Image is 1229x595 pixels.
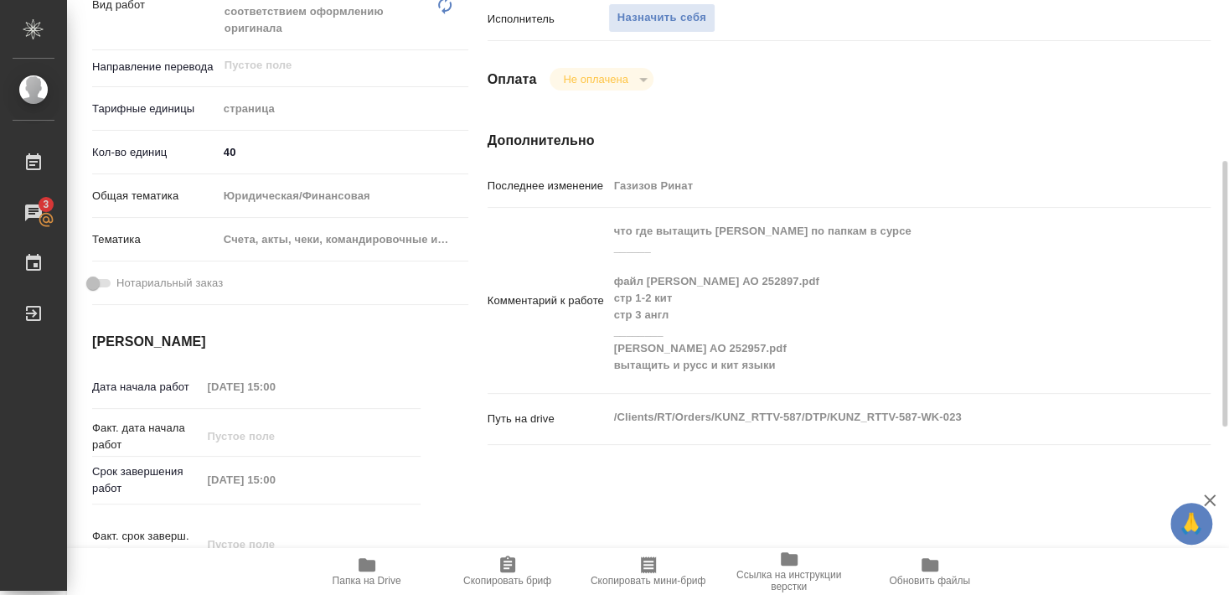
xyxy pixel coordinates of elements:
[333,575,401,587] span: Папка на Drive
[488,11,608,28] p: Исполнитель
[218,182,469,210] div: Юридическая/Финансовая
[116,275,223,292] span: Нотариальный заказ
[719,548,860,595] button: Ссылка на инструкции верстки
[437,548,578,595] button: Скопировать бриф
[92,379,202,396] p: Дата начала работ
[92,188,218,204] p: Общая тематика
[218,95,469,123] div: страница
[488,70,537,90] h4: Оплата
[33,196,59,213] span: 3
[463,575,551,587] span: Скопировать бриф
[92,101,218,117] p: Тарифные единицы
[488,292,608,309] p: Комментарий к работе
[488,411,608,427] p: Путь на drive
[591,575,705,587] span: Скопировать мини-бриф
[488,178,608,194] p: Последнее изменение
[860,548,1000,595] button: Обновить файлы
[558,72,633,86] button: Не оплачена
[1170,503,1212,545] button: 🙏
[202,375,349,399] input: Пустое поле
[202,424,349,448] input: Пустое поле
[92,59,218,75] p: Направление перевода
[608,173,1150,198] input: Пустое поле
[202,468,349,492] input: Пустое поле
[488,131,1211,151] h4: Дополнительно
[92,332,421,352] h4: [PERSON_NAME]
[218,225,469,254] div: Счета, акты, чеки, командировочные и таможенные документы
[608,3,715,33] button: Назначить себя
[218,140,469,164] input: ✎ Введи что-нибудь
[608,217,1150,380] textarea: что где вытащить [PERSON_NAME] по папкам в сурсе ______ файл [PERSON_NAME] АО 252897.pdf стр 1-2 ...
[297,548,437,595] button: Папка на Drive
[92,463,202,497] p: Срок завершения работ
[1177,506,1206,541] span: 🙏
[729,569,849,592] span: Ссылка на инструкции верстки
[223,55,430,75] input: Пустое поле
[889,575,970,587] span: Обновить файлы
[4,192,63,234] a: 3
[578,548,719,595] button: Скопировать мини-бриф
[550,68,653,91] div: Не оплачена
[92,231,218,248] p: Тематика
[92,528,202,561] p: Факт. срок заверш. работ
[202,532,349,556] input: Пустое поле
[608,403,1150,432] textarea: /Clients/RT/Orders/KUNZ_RTTV-587/DTP/KUNZ_RTTV-587-WK-023
[92,420,202,453] p: Факт. дата начала работ
[92,144,218,161] p: Кол-во единиц
[617,8,706,28] span: Назначить себя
